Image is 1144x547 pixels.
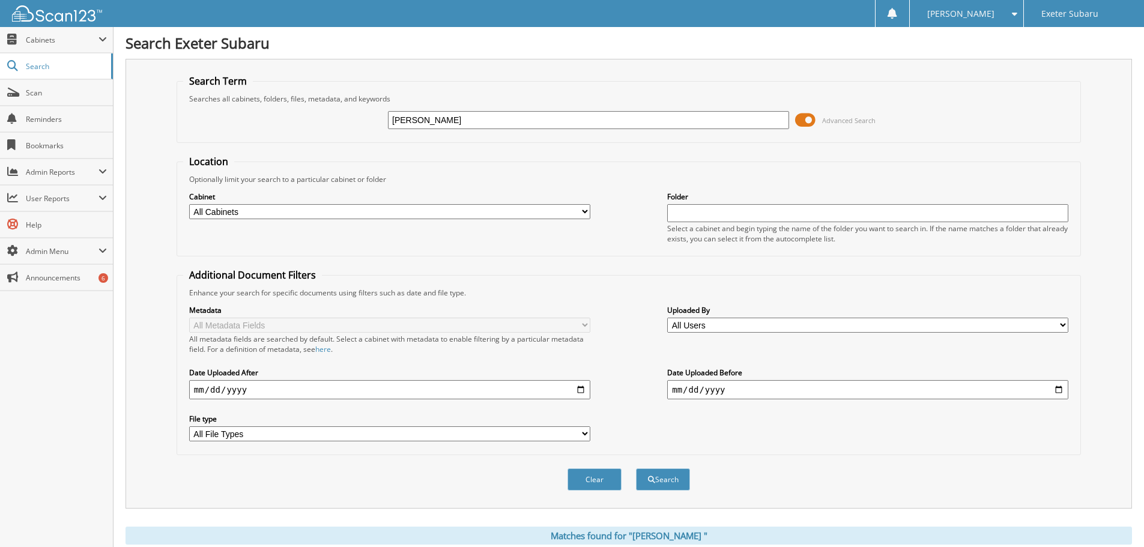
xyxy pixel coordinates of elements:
[636,468,690,491] button: Search
[26,246,98,256] span: Admin Menu
[183,94,1074,104] div: Searches all cabinets, folders, files, metadata, and keywords
[189,367,590,378] label: Date Uploaded After
[667,192,1068,202] label: Folder
[126,527,1132,545] div: Matches found for "[PERSON_NAME] "
[189,192,590,202] label: Cabinet
[183,288,1074,298] div: Enhance your search for specific documents using filters such as date and file type.
[189,414,590,424] label: File type
[26,35,98,45] span: Cabinets
[667,223,1068,244] div: Select a cabinet and begin typing the name of the folder you want to search in. If the name match...
[927,10,994,17] span: [PERSON_NAME]
[567,468,622,491] button: Clear
[12,5,102,22] img: scan123-logo-white.svg
[1041,10,1098,17] span: Exeter Subaru
[26,141,107,151] span: Bookmarks
[667,367,1068,378] label: Date Uploaded Before
[183,268,322,282] legend: Additional Document Filters
[667,380,1068,399] input: end
[26,114,107,124] span: Reminders
[189,380,590,399] input: start
[126,33,1132,53] h1: Search Exeter Subaru
[98,273,108,283] div: 6
[183,174,1074,184] div: Optionally limit your search to a particular cabinet or folder
[26,167,98,177] span: Admin Reports
[183,155,234,168] legend: Location
[189,305,590,315] label: Metadata
[26,220,107,230] span: Help
[822,116,876,125] span: Advanced Search
[183,74,253,88] legend: Search Term
[26,273,107,283] span: Announcements
[189,334,590,354] div: All metadata fields are searched by default. Select a cabinet with metadata to enable filtering b...
[26,61,105,71] span: Search
[315,344,331,354] a: here
[26,193,98,204] span: User Reports
[667,305,1068,315] label: Uploaded By
[26,88,107,98] span: Scan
